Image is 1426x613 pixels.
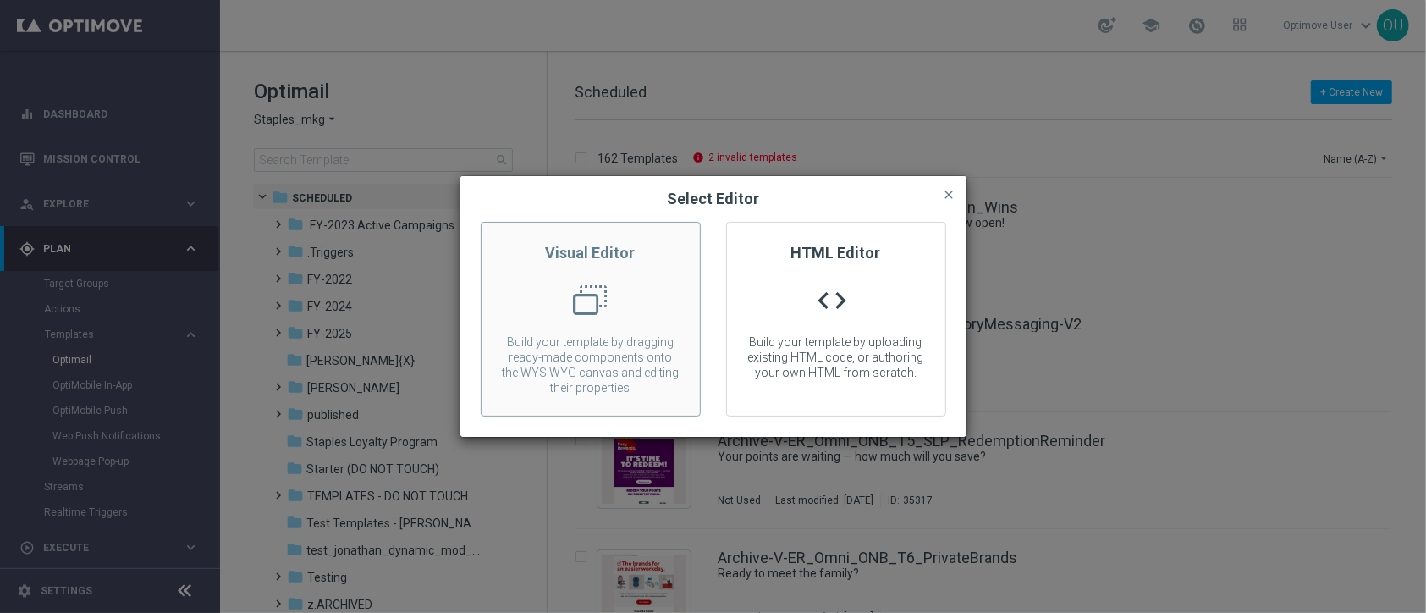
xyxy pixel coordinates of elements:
div: code [816,284,850,330]
h2: HTML Editor [727,243,945,263]
span: close [943,188,956,202]
h2: Select Editor [667,189,759,209]
p: Build your template by dragging ready-made components onto the WYSIWYG canvas and editing their p... [482,334,700,395]
h2: Visual Editor [482,243,700,263]
p: Build your template by uploading existing HTML code, or authoring your own HTML from scratch. [727,334,945,380]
